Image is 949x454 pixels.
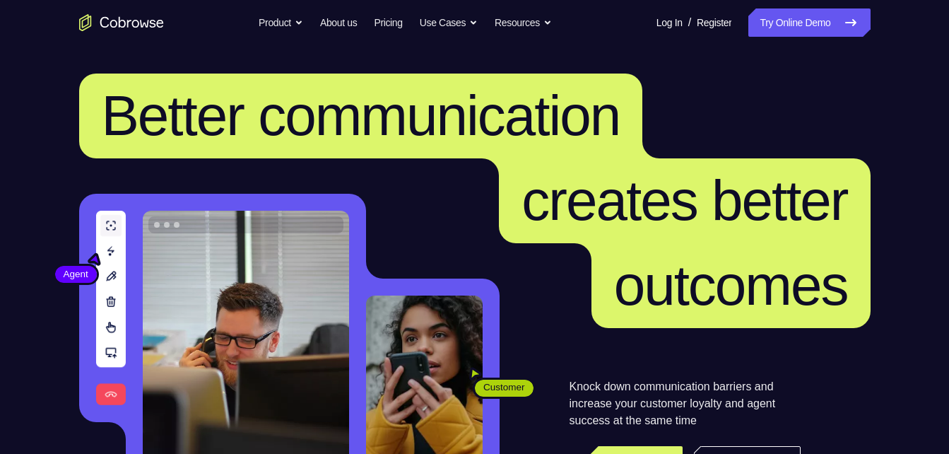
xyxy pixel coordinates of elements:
[495,8,552,37] button: Resources
[697,8,731,37] a: Register
[102,84,620,147] span: Better communication
[570,378,801,429] p: Knock down communication barriers and increase your customer loyalty and agent success at the sam...
[614,254,848,317] span: outcomes
[79,14,164,31] a: Go to the home page
[656,8,683,37] a: Log In
[748,8,870,37] a: Try Online Demo
[320,8,357,37] a: About us
[688,14,691,31] span: /
[259,8,303,37] button: Product
[374,8,402,37] a: Pricing
[521,169,847,232] span: creates better
[420,8,478,37] button: Use Cases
